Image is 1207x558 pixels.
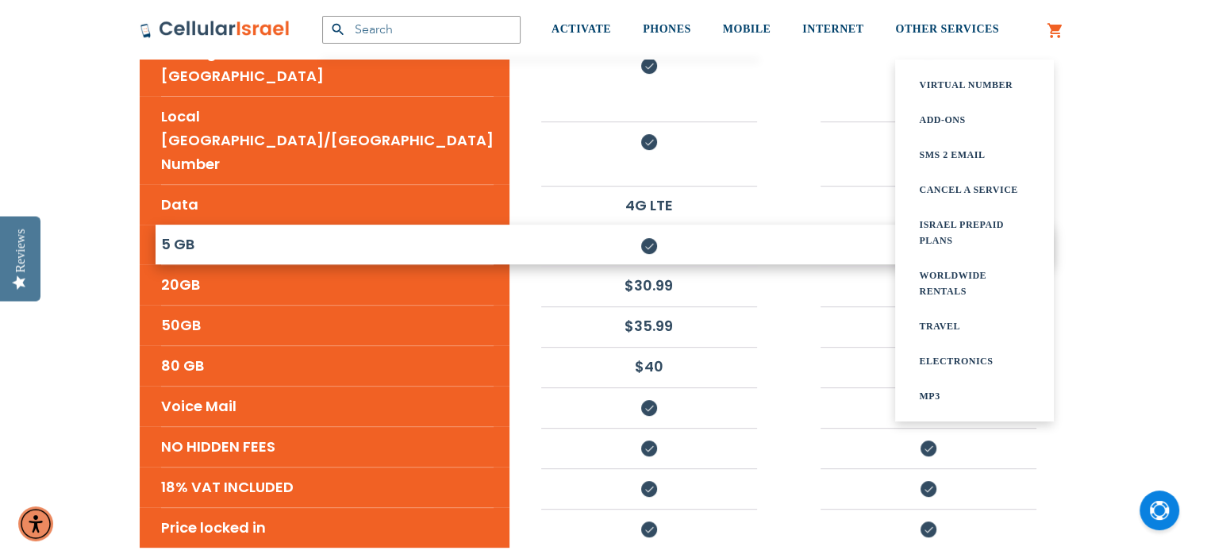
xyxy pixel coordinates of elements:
[140,20,290,39] img: Cellular Israel Logo
[161,426,494,467] li: NO HIDDEN FEES
[919,77,1030,93] a: Virtual Number
[161,345,494,386] li: 80 GB
[643,23,691,35] span: PHONES
[161,96,494,184] li: Local [GEOGRAPHIC_DATA]/[GEOGRAPHIC_DATA] Number
[18,506,53,541] div: Accessibility Menu
[723,23,771,35] span: MOBILE
[161,305,494,345] li: 50GB
[161,32,494,96] li: Texting in [GEOGRAPHIC_DATA] and [GEOGRAPHIC_DATA]
[821,186,1036,224] li: 4G LTE
[541,266,757,304] li: $30.99
[821,347,1036,385] li: $42
[919,147,1030,163] a: SMS 2 Email
[919,112,1030,128] a: Add-ons
[13,229,28,272] div: Reviews
[895,23,999,35] span: OTHER SERVICES
[161,386,494,426] li: Voice Mail
[919,318,1030,334] a: Travel
[821,266,1036,304] li: $32.99
[919,388,1030,404] a: Mp3
[322,16,521,44] input: Search
[919,267,1030,299] a: WORLDWIDE rentals
[919,182,1030,198] a: Cancel a service
[161,225,494,264] li: 5 GB
[919,353,1030,369] a: Electronics
[161,184,494,225] li: Data
[821,306,1036,344] li: $37.99
[552,23,611,35] span: ACTIVATE
[161,264,494,305] li: 20GB
[541,306,757,344] li: $35.99
[541,186,757,224] li: 4G LTE
[541,347,757,385] li: $40
[919,217,1030,248] a: Israel prepaid plans
[161,467,494,507] li: 18% VAT INCLUDED
[161,507,494,548] li: Price locked in
[802,23,863,35] span: INTERNET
